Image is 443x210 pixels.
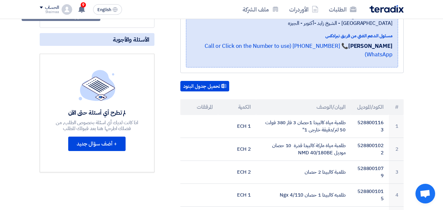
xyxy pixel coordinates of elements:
td: طلمبة مياة ماركة كالبيدا قدرة 10 حصان موديل NMD 40/180BE [256,138,351,161]
span: الأسئلة والأجوبة [113,36,149,43]
td: 1 ECH [218,115,256,138]
div: Shaimaa [40,10,59,14]
td: 2 [389,138,404,161]
td: 5288001163 [351,115,389,138]
th: الكمية [218,99,256,115]
a: Open chat [415,184,435,203]
th: الكود/الموديل [351,99,389,115]
td: طلمبه كالبيدا 1 حصان Ngx 4/110 [256,183,351,206]
a: الأوردرات [284,2,324,17]
td: 1 [389,115,404,138]
button: + أضف سؤال جديد [68,137,126,151]
img: profile_test.png [62,4,72,15]
img: empty_state_list.svg [79,70,115,101]
strong: [PERSON_NAME] [348,42,393,50]
span: الجيزة, [GEOGRAPHIC_DATA] ,مبنى بى وان - كابيتال [GEOGRAPHIC_DATA] - الشيخ زايد -أكتوبر - الجيزه [191,11,393,27]
td: 2 ECH [218,138,256,161]
span: 9 [81,2,86,8]
td: 5288001015 [351,183,389,206]
td: 1 ECH [218,183,256,206]
div: مسئول الدعم الفني من فريق تيرادكس [191,32,393,39]
th: # [389,99,404,115]
button: English [93,4,122,15]
td: 2 ECH [218,161,256,183]
div: الحساب [45,5,59,10]
div: اذا كانت لديك أي اسئلة بخصوص الطلب, من فضلك اطرحها هنا بعد قبولك للطلب [49,120,145,131]
td: طلمبة مياة كالبيدا 1حصان 3 فاز 380 فولت 50 لتر/دقيقة خارجى 1" [256,115,351,138]
td: 5288001079 [351,161,389,183]
td: 4 [389,183,404,206]
td: طلمبة كالبيدا 2 حصان [256,161,351,183]
a: الطلبات [324,2,362,17]
a: ملف الشركة [237,2,284,17]
div: لم تطرح أي أسئلة حتى الآن [49,109,145,116]
th: البيان/الوصف [256,99,351,115]
td: 5288001022 [351,138,389,161]
a: 📞 [PHONE_NUMBER] (Call or Click on the Number to use WhatsApp) [205,42,393,59]
th: المرفقات [180,99,218,115]
td: 3 [389,161,404,183]
span: English [97,8,111,12]
button: تحميل جدول البنود [180,81,229,91]
img: Teradix logo [370,5,404,13]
